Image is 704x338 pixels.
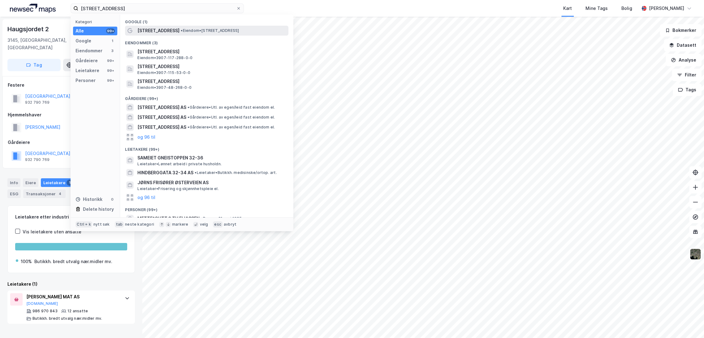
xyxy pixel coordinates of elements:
span: • [188,125,189,129]
span: • [195,170,197,175]
span: Eiendom • [STREET_ADDRESS] [181,28,239,33]
button: Analyse [666,54,702,66]
div: Personer (99+) [120,202,293,214]
button: Datasett [664,39,702,51]
div: Info [7,178,20,187]
div: 0 [110,197,115,202]
span: [STREET_ADDRESS] [137,63,286,70]
span: SAMEIET GNEISTOPPEN 32-36 [137,154,286,162]
div: Google [76,37,91,45]
div: 12 ansatte [67,309,88,314]
span: Leietaker • Butikkh. medisinske/ortop. art. [195,170,277,175]
div: Kontrollprogram for chat [673,308,704,338]
div: Delete history [83,206,114,213]
div: Gårdeiere [8,139,135,146]
span: [STREET_ADDRESS] AS [137,104,186,111]
div: 1 [110,38,115,43]
div: Leietakere [76,67,99,74]
div: Leietakere (1) [7,280,135,288]
span: METTE*GUTT 2 TV ELIASSEN [137,215,200,222]
div: Butikkh. bredt utvalg nær.midler mv. [32,316,102,321]
button: Filter [672,69,702,81]
span: [STREET_ADDRESS] AS [137,123,186,131]
div: [PERSON_NAME] MAT AS [26,293,119,301]
div: 986 970 843 [32,309,58,314]
button: og 96 til [137,194,155,201]
div: Google (1) [120,15,293,26]
div: Vis leietakere uten ansatte [23,228,81,236]
div: ESG [7,189,21,198]
div: Personer [76,77,96,84]
span: Leietaker • Lønnet arbeid i private husholdn. [137,162,222,167]
span: Gårdeiere • Utl. av egen/leid fast eiendom el. [188,105,275,110]
div: Mine Tags [585,5,608,12]
div: esc [213,221,222,227]
div: 100% [21,258,32,265]
button: Tag [7,59,61,71]
span: Leietaker • Frisering og skjønnhetspleie el. [137,186,218,191]
span: [STREET_ADDRESS] AS [137,114,186,121]
span: HINDBERGGATA 32-34 AS [137,169,193,176]
div: Festere [8,81,135,89]
span: Gårdeiere • Utl. av egen/leid fast eiendom el. [188,115,275,120]
div: Hjemmelshaver [8,111,135,119]
span: Eiendom • 3907-48-268-0-0 [137,85,192,90]
div: 1 [67,180,73,186]
div: 4 [57,191,63,197]
div: Gårdeiere (99+) [120,91,293,102]
button: Tags [673,84,702,96]
div: Leietakere [41,178,75,187]
div: velg [200,222,208,227]
div: Gårdeiere [76,57,98,64]
div: Butikkh. bredt utvalg nær.midler mv. [34,258,112,265]
div: Leietakere etter industri [15,213,127,221]
div: [PERSON_NAME] [649,5,684,12]
div: 99+ [106,78,115,83]
span: • [201,216,203,221]
div: 932 790 769 [25,100,50,105]
span: Eiendom • 3907-117-288-0-0 [137,55,192,60]
span: Eiendom • 3907-115-53-0-0 [137,70,190,75]
div: Transaksjoner [23,189,66,198]
div: markere [172,222,188,227]
span: • [188,105,189,110]
iframe: Chat Widget [673,308,704,338]
span: JØRNS FRISØRER ØSTERVEIEN AS [137,179,286,186]
div: 3 [110,48,115,53]
div: Leietakere (99+) [120,142,293,153]
span: Gårdeiere • Utl. av egen/leid fast eiendom el. [188,125,275,130]
div: Bolig [621,5,632,12]
div: Kart [563,5,572,12]
span: [STREET_ADDRESS] [137,27,179,34]
div: tab [115,221,124,227]
div: Haugsjordet 2 [7,24,50,34]
span: [STREET_ADDRESS] [137,48,286,55]
div: 3145, [GEOGRAPHIC_DATA], [GEOGRAPHIC_DATA] [7,37,102,51]
img: logo.a4113a55bc3d86da70a041830d287a7e.svg [10,4,56,13]
div: Historikk [76,196,102,203]
div: Eiendommer [76,47,102,54]
div: Ctrl + k [76,221,92,227]
div: 99+ [106,68,115,73]
div: neste kategori [125,222,154,227]
span: • [181,28,183,33]
input: Søk på adresse, matrikkel, gårdeiere, leietakere eller personer [78,4,236,13]
div: Eiendommer (3) [120,36,293,47]
div: Alle [76,27,84,35]
button: [DOMAIN_NAME] [26,301,58,306]
img: 9k= [689,248,701,260]
button: og 96 til [137,133,155,141]
div: Eiere [23,178,38,187]
div: 99+ [106,58,115,63]
div: nytt søk [93,222,110,227]
span: Person • 21. mai 1985 [201,216,242,221]
div: Kategori [76,19,117,24]
span: • [188,115,189,119]
div: avbryt [224,222,236,227]
div: 932 790 769 [25,157,50,162]
button: Bokmerker [660,24,702,37]
div: 99+ [106,28,115,33]
span: [STREET_ADDRESS] [137,78,286,85]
